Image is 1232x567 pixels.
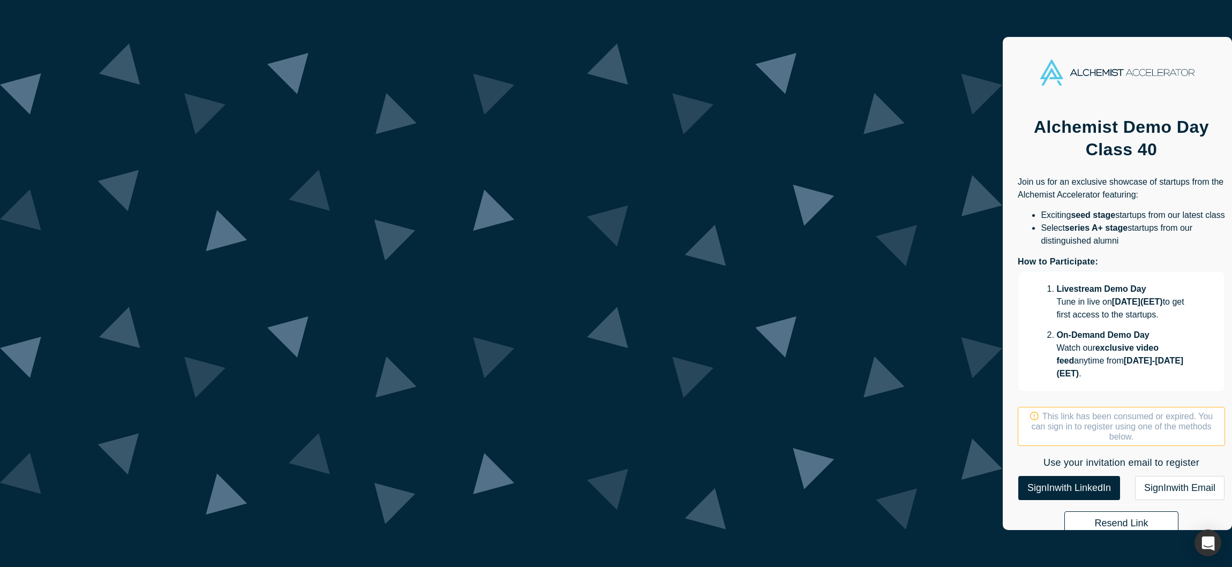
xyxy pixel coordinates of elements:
strong: Livestream Demo Day [1056,284,1146,293]
a: SignInwith Email [1135,476,1225,500]
h1: Alchemist Demo Day Class 40 [1018,116,1225,161]
button: Resend Link [1064,511,1178,535]
div: Join us for an exclusive showcase of startups from the Alchemist Accelerator featuring: [1018,176,1225,392]
p: Watch our anytime from . [1056,342,1195,380]
strong: exclusive video feed [1056,343,1159,365]
strong: How to Participate: [1018,257,1098,266]
img: Alchemist Accelerator Logo [1040,59,1195,86]
li: Exciting startups from our latest class [1041,209,1225,222]
strong: seed stage [1071,210,1115,220]
strong: series A+ stage [1065,223,1128,232]
div: This link has been consumed or expired. You can sign in to register using one of the methods below. [1018,407,1225,446]
p: Tune in live on to get first access to the startups. [1056,296,1195,321]
strong: [DATE] ( EET ) [1112,297,1163,306]
li: Select startups from our distinguished alumni [1041,222,1225,247]
strong: [DATE] - [DATE] ( EET ) [1056,356,1183,378]
a: SignInwith LinkedIn [1018,476,1120,500]
strong: On-Demand Demo Day [1056,330,1149,339]
h2: Use your invitation email to register [1018,457,1225,468]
